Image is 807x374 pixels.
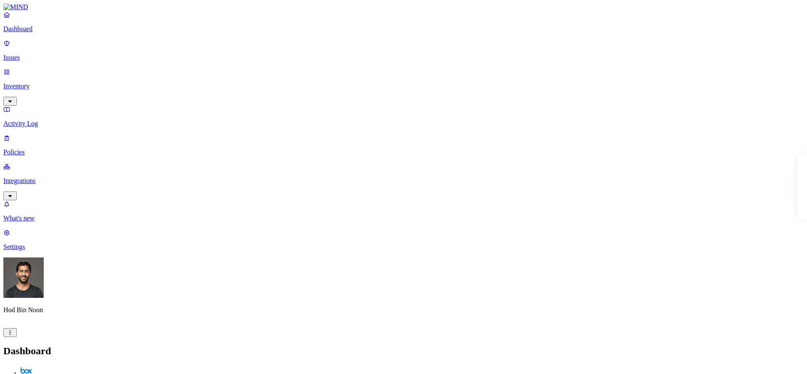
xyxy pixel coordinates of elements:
[3,243,804,251] p: Settings
[3,134,804,156] a: Policies
[3,345,804,357] h2: Dashboard
[3,149,804,156] p: Policies
[3,200,804,222] a: What's new
[3,306,804,314] p: Hod Bin Noon
[3,25,804,33] p: Dashboard
[3,3,28,11] img: MIND
[3,106,804,127] a: Activity Log
[3,163,804,199] a: Integrations
[3,120,804,127] p: Activity Log
[3,215,804,222] p: What's new
[3,11,804,33] a: Dashboard
[3,257,44,298] img: Hod Bin Noon
[3,3,804,11] a: MIND
[3,40,804,61] a: Issues
[3,68,804,104] a: Inventory
[3,229,804,251] a: Settings
[3,54,804,61] p: Issues
[3,177,804,185] p: Integrations
[3,82,804,90] p: Inventory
